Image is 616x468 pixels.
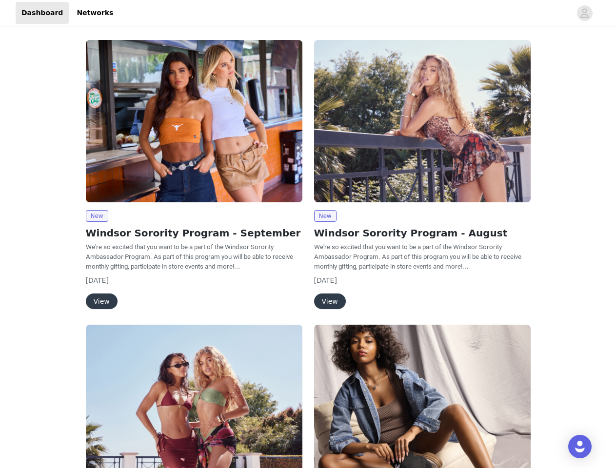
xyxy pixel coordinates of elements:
[86,210,108,222] span: New
[86,298,118,305] a: View
[86,40,302,202] img: Windsor
[86,226,302,240] h2: Windsor Sorority Program - September
[86,276,109,284] span: [DATE]
[314,276,337,284] span: [DATE]
[314,293,346,309] button: View
[568,435,592,458] div: Open Intercom Messenger
[580,5,589,21] div: avatar
[314,243,521,270] span: We're so excited that you want to be a part of the Windsor Sorority Ambassador Program. As part o...
[314,40,531,202] img: Windsor
[86,293,118,309] button: View
[16,2,69,24] a: Dashboard
[314,298,346,305] a: View
[314,226,531,240] h2: Windsor Sorority Program - August
[86,243,293,270] span: We're so excited that you want to be a part of the Windsor Sorority Ambassador Program. As part o...
[314,210,337,222] span: New
[71,2,119,24] a: Networks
